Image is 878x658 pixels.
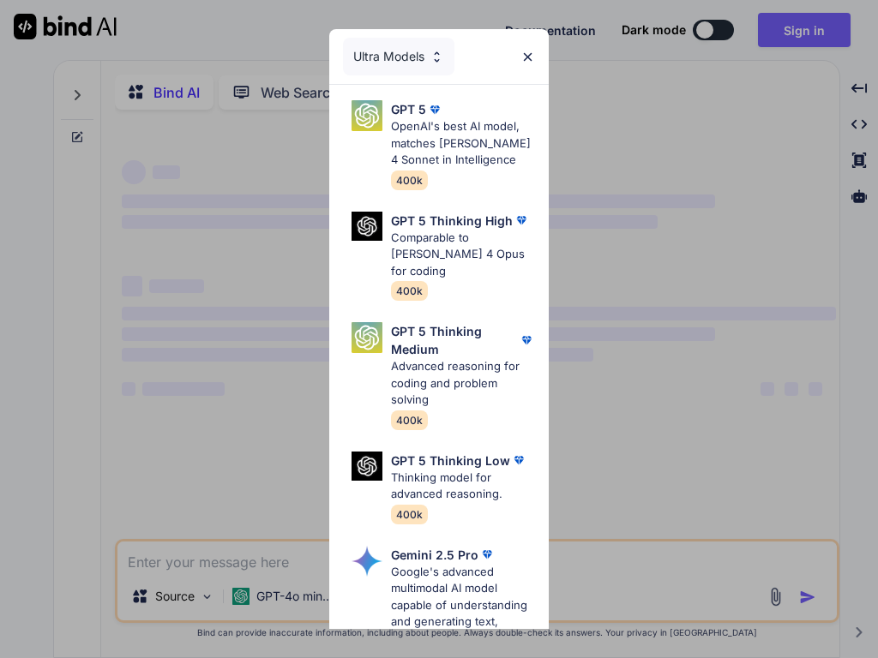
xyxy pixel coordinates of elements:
img: premium [478,546,496,563]
p: GPT 5 Thinking High [391,212,513,230]
div: Ultra Models [343,38,454,75]
span: 400k [391,410,428,430]
span: 400k [391,281,428,301]
p: Advanced reasoning for coding and problem solving [391,358,535,409]
img: Pick Models [352,100,382,131]
img: Pick Models [430,50,444,64]
img: premium [513,212,530,229]
img: close [520,50,535,64]
p: Thinking model for advanced reasoning. [391,470,535,503]
span: 400k [391,170,428,190]
p: GPT 5 [391,100,426,118]
img: premium [426,101,443,118]
p: OpenAI's best AI model, matches [PERSON_NAME] 4 Sonnet in Intelligence [391,118,535,169]
p: Gemini 2.5 Pro [391,546,478,564]
p: GPT 5 Thinking Medium [391,322,518,358]
span: 400k [391,505,428,524]
img: Pick Models [352,212,382,242]
img: Pick Models [352,452,382,482]
p: GPT 5 Thinking Low [391,452,510,470]
img: premium [510,452,527,469]
img: Pick Models [352,546,382,577]
img: Pick Models [352,322,382,353]
img: premium [518,332,535,349]
p: Comparable to [PERSON_NAME] 4 Opus for coding [391,230,535,280]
